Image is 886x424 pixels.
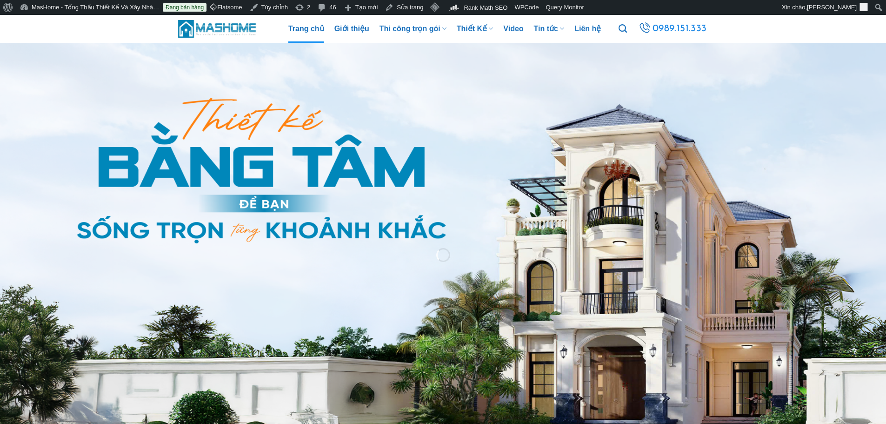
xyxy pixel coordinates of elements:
a: Thi công trọn gói [380,15,446,43]
a: 0989.151.333 [637,20,708,37]
span: 0989.151.333 [653,21,707,37]
a: Video [503,15,523,43]
a: Giới thiệu [334,15,369,43]
a: Liên hệ [574,15,601,43]
a: Tin tức [534,15,565,43]
span: [PERSON_NAME] [807,4,857,11]
a: Tìm kiếm [619,19,627,39]
a: Trang chủ [288,15,324,43]
span: Rank Math SEO [464,4,507,11]
img: MasHome – Tổng Thầu Thiết Kế Và Xây Nhà Trọn Gói [178,19,257,39]
a: Thiết Kế [457,15,493,43]
a: Đang bán hàng [163,3,207,12]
